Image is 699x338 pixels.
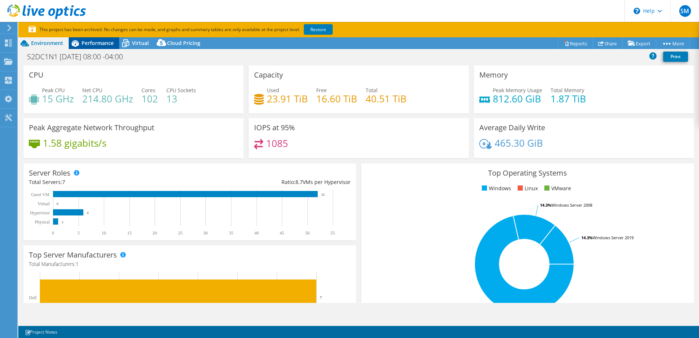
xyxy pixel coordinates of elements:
[295,179,303,185] span: 8.7
[254,230,259,236] text: 40
[254,124,295,132] h3: IOPS at 95%
[493,87,542,94] span: Peak Memory Usage
[267,95,308,103] h4: 23.91 TiB
[480,184,511,192] li: Windows
[30,210,50,215] text: Hypervisor
[229,230,233,236] text: 35
[102,230,106,236] text: 10
[29,295,37,300] text: Dell
[82,40,114,46] span: Performance
[20,327,63,337] a: Project Notes
[141,95,158,103] h4: 102
[479,71,508,79] h3: Memory
[634,8,640,14] svg: \n
[495,139,543,147] h4: 465.30 GiB
[87,211,89,215] text: 6
[663,52,688,62] a: Print
[266,139,288,147] h4: 1085
[321,193,325,196] text: 52
[316,87,327,94] span: Free
[29,26,387,34] p: This project has been archived. No changes can be made, and graphs and summary tables are only av...
[593,38,623,49] a: Share
[316,95,357,103] h4: 16.60 TiB
[479,124,545,132] h3: Average Daily Write
[166,95,196,103] h4: 13
[493,95,542,103] h4: 812.60 GiB
[76,260,79,267] span: 1
[267,87,279,94] span: Used
[581,235,593,240] tspan: 14.3%
[42,87,65,94] span: Peak CPU
[52,230,54,236] text: 0
[31,40,63,46] span: Environment
[656,38,690,49] a: More
[31,192,49,197] text: Guest VM
[320,295,322,300] text: 7
[152,230,157,236] text: 20
[558,38,593,49] a: Reports
[24,53,134,61] h1: S2DC1N1 [DATE] 08:00 -04:00
[29,178,190,186] div: Total Servers:
[178,230,182,236] text: 25
[29,251,117,259] h3: Top Server Manufacturers
[203,230,208,236] text: 30
[62,220,64,224] text: 1
[167,40,200,46] span: Cloud Pricing
[254,71,283,79] h3: Capacity
[190,178,351,186] div: Ratio: VMs per Hypervisor
[551,87,584,94] span: Total Memory
[38,201,50,206] text: Virtual
[543,184,571,192] li: VMware
[29,124,154,132] h3: Peak Aggregate Network Throughput
[540,202,551,208] tspan: 14.3%
[42,95,74,103] h4: 15 GHz
[593,235,634,240] tspan: Windows Server 2019
[622,38,656,49] a: Export
[78,230,80,236] text: 5
[35,219,50,225] text: Physical
[305,230,310,236] text: 50
[516,184,538,192] li: Linux
[551,95,586,103] h4: 1.87 TiB
[366,95,407,103] h4: 40.51 TiB
[127,230,132,236] text: 15
[82,87,102,94] span: Net CPU
[366,87,378,94] span: Total
[280,230,284,236] text: 45
[62,179,65,185] span: 7
[679,5,691,17] span: SM
[304,24,333,35] a: Restore
[29,71,44,79] h3: CPU
[132,40,149,46] span: Virtual
[166,87,196,94] span: CPU Sockets
[43,139,106,147] h4: 1.58 gigabits/s
[29,169,71,177] h3: Server Roles
[367,169,688,177] h3: Top Operating Systems
[141,87,155,94] span: Cores
[82,95,133,103] h4: 214.80 GHz
[57,202,58,206] text: 0
[330,230,335,236] text: 55
[29,260,351,268] h4: Total Manufacturers:
[551,202,592,208] tspan: Windows Server 2008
